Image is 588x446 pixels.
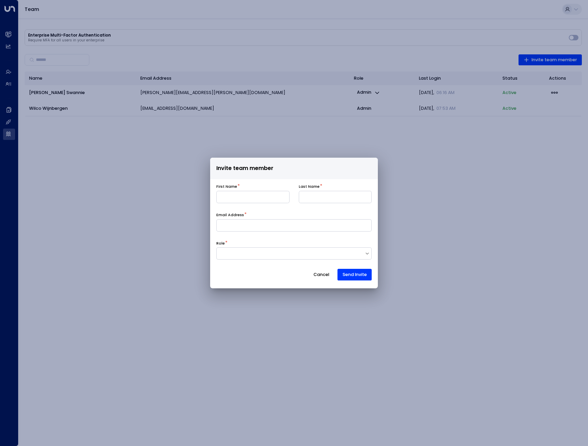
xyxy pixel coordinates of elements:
[299,184,320,189] label: Last Name
[308,269,335,280] button: Cancel
[337,269,372,280] button: Send Invite
[216,184,237,189] label: First Name
[216,164,273,173] span: Invite team member
[216,241,225,246] label: Role
[216,212,244,218] label: Email Address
